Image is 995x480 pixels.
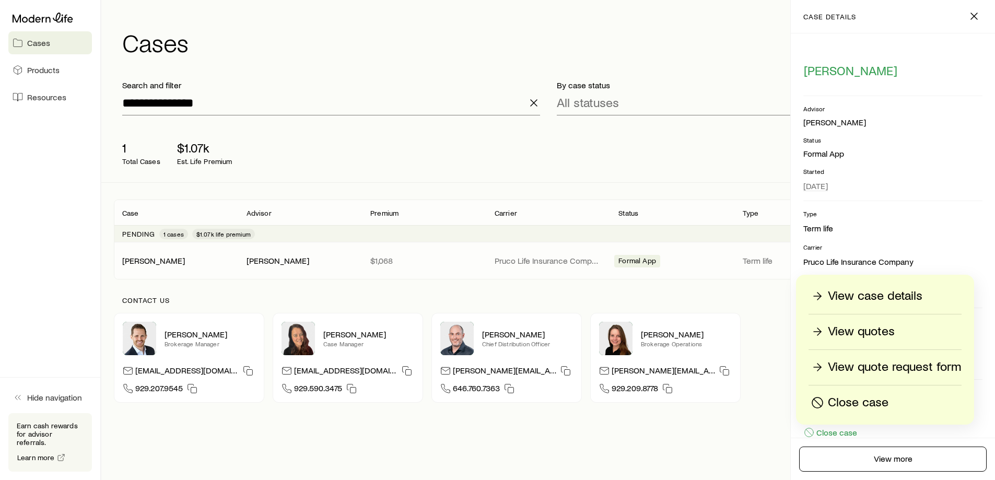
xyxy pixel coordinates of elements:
[177,141,232,155] p: $1.07k
[135,365,239,379] p: [EMAIL_ADDRESS][DOMAIN_NAME]
[196,230,251,238] span: $1.07k life premium
[612,383,658,397] span: 929.209.8778
[803,136,982,144] p: Status
[799,447,987,472] a: View more
[282,322,315,355] img: Abby McGuigan
[828,394,888,411] p: Close case
[803,222,982,235] li: Term life
[122,296,974,305] p: Contact us
[828,288,922,305] p: View case details
[323,329,414,339] p: [PERSON_NAME]
[17,422,84,447] p: Earn cash rewards for advisor referrals.
[247,255,309,266] div: [PERSON_NAME]
[177,157,232,166] p: Est. Life Premium
[828,359,961,376] p: View quote request form
[8,86,92,109] a: Resources
[612,365,715,379] p: [PERSON_NAME][EMAIL_ADDRESS][DOMAIN_NAME]
[557,95,619,110] p: All statuses
[803,181,828,191] span: [DATE]
[482,339,573,348] p: Chief Distribution Officer
[803,255,982,268] li: Pruco Life Insurance Company
[809,394,962,412] button: Close case
[122,255,185,266] div: [PERSON_NAME]
[641,329,732,339] p: [PERSON_NAME]
[618,256,656,267] span: Formal App
[803,167,982,175] p: Started
[27,392,82,403] span: Hide navigation
[27,65,60,75] span: Products
[453,365,556,379] p: [PERSON_NAME][EMAIL_ADDRESS][DOMAIN_NAME]
[495,255,602,266] p: Pruco Life Insurance Company
[163,230,184,238] span: 1 cases
[122,209,139,217] p: Case
[370,255,478,266] p: $1,068
[804,63,897,78] span: [PERSON_NAME]
[803,243,982,251] p: Carrier
[618,209,638,217] p: Status
[122,255,185,265] a: [PERSON_NAME]
[122,157,160,166] p: Total Cases
[370,209,399,217] p: Premium
[8,413,92,472] div: Earn cash rewards for advisor referrals.Learn more
[743,209,759,217] p: Type
[27,38,50,48] span: Cases
[8,31,92,54] a: Cases
[122,230,155,238] p: Pending
[294,365,397,379] p: [EMAIL_ADDRESS][DOMAIN_NAME]
[122,30,982,55] h1: Cases
[122,141,160,155] p: 1
[114,200,982,279] div: Client cases
[803,148,982,159] p: Formal App
[803,209,982,218] p: Type
[495,209,517,217] p: Carrier
[27,92,66,102] span: Resources
[323,339,414,348] p: Case Manager
[828,323,895,340] p: View quotes
[247,209,272,217] p: Advisor
[122,80,540,90] p: Search and filter
[803,104,982,113] p: Advisor
[294,383,342,397] span: 929.590.3475
[482,329,573,339] p: [PERSON_NAME]
[557,80,975,90] p: By case status
[165,329,255,339] p: [PERSON_NAME]
[440,322,474,355] img: Dan Pierson
[803,63,898,79] button: [PERSON_NAME]
[809,287,962,306] a: View case details
[453,383,500,397] span: 646.760.7363
[641,339,732,348] p: Brokerage Operations
[809,323,962,341] a: View quotes
[809,358,962,377] a: View quote request form
[123,322,156,355] img: Nick Weiler
[8,386,92,409] button: Hide navigation
[135,383,183,397] span: 929.207.9545
[803,117,866,128] div: [PERSON_NAME]
[743,255,850,266] p: Term life
[8,58,92,81] a: Products
[803,13,856,21] p: case details
[165,339,255,348] p: Brokerage Manager
[599,322,633,355] img: Ellen Wall
[803,427,858,438] button: Close case
[17,454,55,461] span: Learn more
